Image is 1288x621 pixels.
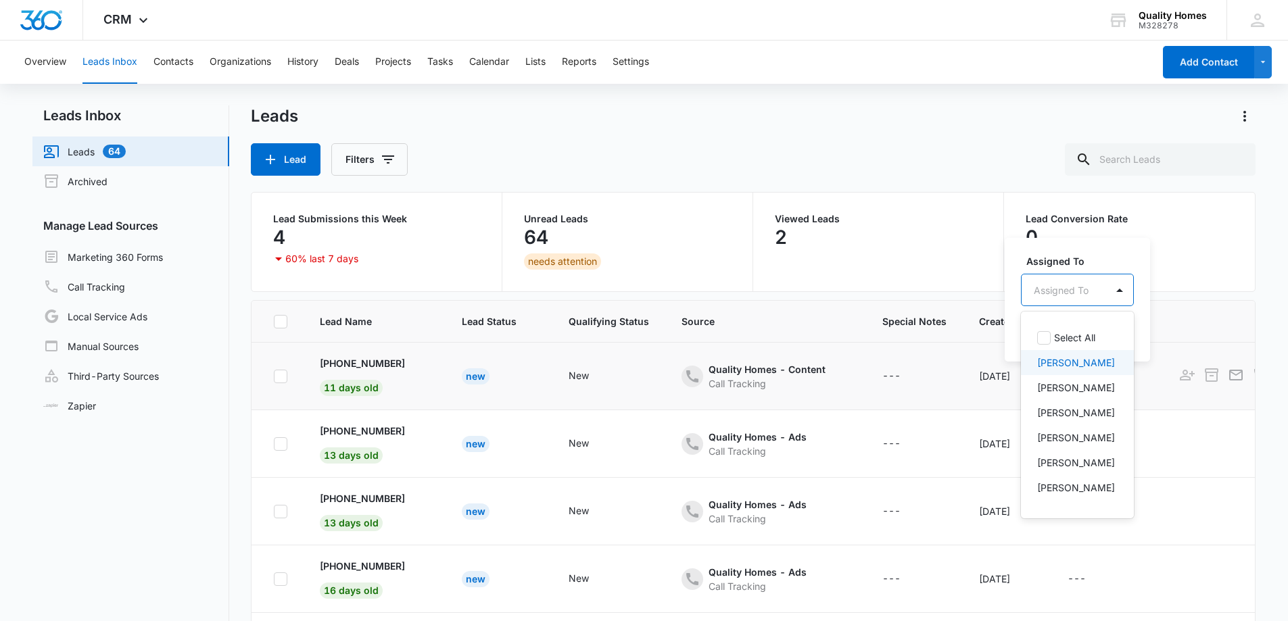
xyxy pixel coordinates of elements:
[320,559,405,596] a: [PHONE_NUMBER]16 days old
[524,214,731,224] p: Unread Leads
[462,368,490,384] div: New
[1037,405,1115,420] p: [PERSON_NAME]
[43,308,147,324] a: Local Service Ads
[43,278,125,295] a: Call Tracking
[1234,105,1256,127] button: Actions
[1178,366,1197,384] button: Add as Contact
[469,41,509,84] button: Calendar
[882,368,901,384] div: ---
[882,368,925,384] div: - - Select to Edit Field
[32,105,229,126] h2: Leads Inbox
[1139,10,1207,21] div: account name
[320,424,429,464] div: - - Select to Edit Field
[1037,430,1115,445] p: [PERSON_NAME]
[320,356,405,370] p: [PHONE_NUMBER]
[1054,330,1095,345] p: Select All
[882,314,947,328] span: Special Notes
[43,338,139,354] a: Manual Sources
[32,218,229,234] h3: Manage Lead Sources
[1037,480,1115,495] p: [PERSON_NAME]
[320,447,383,464] span: 13 days old
[979,572,1035,586] div: [DATE]
[320,491,405,528] a: [PHONE_NUMBER]13 days old
[882,571,901,587] div: ---
[882,436,925,452] div: - - Select to Edit Field
[1026,226,1038,248] p: 0
[682,497,831,526] div: - - Select to Edit Field
[709,362,826,376] div: Quality Homes - Content
[462,370,490,382] a: New
[1163,46,1254,78] button: Add Contact
[103,12,132,26] span: CRM
[1037,505,1115,548] p: [PERSON_NAME] & [PERSON_NAME]
[462,571,490,587] div: New
[525,41,546,84] button: Lists
[462,314,517,328] span: Lead Status
[882,571,925,587] div: - - Select to Edit Field
[709,579,807,593] div: Call Tracking
[43,399,96,413] a: Zapier
[979,437,1035,451] div: [DATE]
[210,41,271,84] button: Organizations
[1068,571,1086,587] div: ---
[524,226,548,248] p: 64
[1026,254,1139,268] label: Assigned To
[979,369,1035,383] div: [DATE]
[273,214,480,224] p: Lead Submissions this Week
[1037,355,1115,370] p: [PERSON_NAME]
[709,376,826,391] div: Call Tracking
[562,41,596,84] button: Reports
[320,582,383,599] span: 16 days old
[613,41,649,84] button: Settings
[1068,571,1110,587] div: - - Select to Edit Field
[462,505,490,517] a: New
[462,573,490,585] a: New
[43,143,126,159] a: Leads64
[462,438,490,449] a: New
[24,41,66,84] button: Overview
[569,571,589,585] div: New
[569,436,613,452] div: - - Select to Edit Field
[569,436,589,450] div: New
[569,503,589,518] div: New
[320,559,429,599] div: - - Select to Edit Field
[320,491,405,505] p: [PHONE_NUMBER]
[43,249,163,265] a: Marketing 360 Forms
[320,380,383,396] span: 11 days old
[682,565,831,593] div: - - Select to Edit Field
[569,368,589,382] div: New
[43,173,108,189] a: Archived
[1202,366,1221,384] button: Archive
[569,503,613,520] div: - - Select to Edit Field
[1037,455,1115,470] p: [PERSON_NAME]
[331,143,408,176] button: Filters
[682,314,830,328] span: Source
[320,424,405,438] p: [PHONE_NUMBER]
[287,41,318,84] button: History
[1037,380,1115,395] p: [PERSON_NAME]
[979,504,1035,518] div: [DATE]
[709,497,807,512] div: Quality Homes - Ads
[320,356,429,396] div: - - Select to Edit Field
[320,491,429,531] div: - - Select to Edit Field
[335,41,359,84] button: Deals
[375,41,411,84] button: Projects
[251,106,298,126] h1: Leads
[882,503,925,520] div: - - Select to Edit Field
[320,356,405,393] a: [PHONE_NUMBER]11 days old
[569,314,649,328] span: Qualifying Status
[979,314,1016,328] span: Created
[1065,143,1256,176] input: Search Leads
[709,565,807,579] div: Quality Homes - Ads
[43,368,159,384] a: Third-Party Sources
[320,515,383,531] span: 13 days old
[709,512,807,526] div: Call Tracking
[682,430,831,458] div: - - Select to Edit Field
[82,41,137,84] button: Leads Inbox
[524,253,601,270] div: needs attention
[273,226,285,248] p: 4
[709,444,807,458] div: Call Tracking
[1139,21,1207,30] div: account id
[882,436,901,452] div: ---
[153,41,193,84] button: Contacts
